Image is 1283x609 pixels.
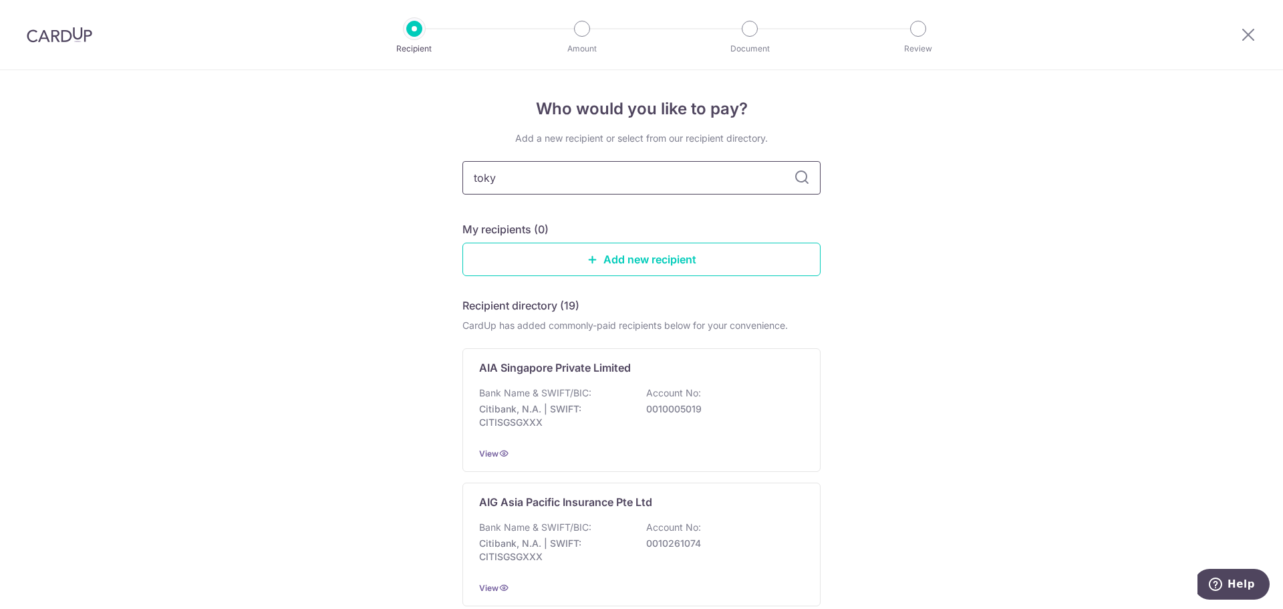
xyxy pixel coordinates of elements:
img: CardUp [27,27,92,43]
p: AIG Asia Pacific Insurance Pte Ltd [479,494,652,510]
p: Bank Name & SWIFT/BIC: [479,386,591,400]
div: CardUp has added commonly-paid recipients below for your convenience. [462,319,821,332]
p: Citibank, N.A. | SWIFT: CITISGSGXXX [479,537,629,564]
input: Search for any recipient here [462,161,821,195]
p: Recipient [365,42,464,55]
a: Add new recipient [462,243,821,276]
h5: My recipients (0) [462,221,549,237]
a: View [479,449,498,459]
iframe: Opens a widget where you can find more information [1197,569,1270,602]
div: Add a new recipient or select from our recipient directory. [462,132,821,145]
p: 0010261074 [646,537,796,550]
p: Citibank, N.A. | SWIFT: CITISGSGXXX [479,402,629,429]
a: View [479,583,498,593]
p: Account No: [646,386,701,400]
p: Document [700,42,799,55]
p: Review [869,42,968,55]
p: Bank Name & SWIFT/BIC: [479,521,591,534]
p: Amount [533,42,631,55]
p: 0010005019 [646,402,796,416]
p: Account No: [646,521,701,534]
p: AIA Singapore Private Limited [479,360,631,376]
h5: Recipient directory (19) [462,297,579,314]
h4: Who would you like to pay? [462,97,821,121]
